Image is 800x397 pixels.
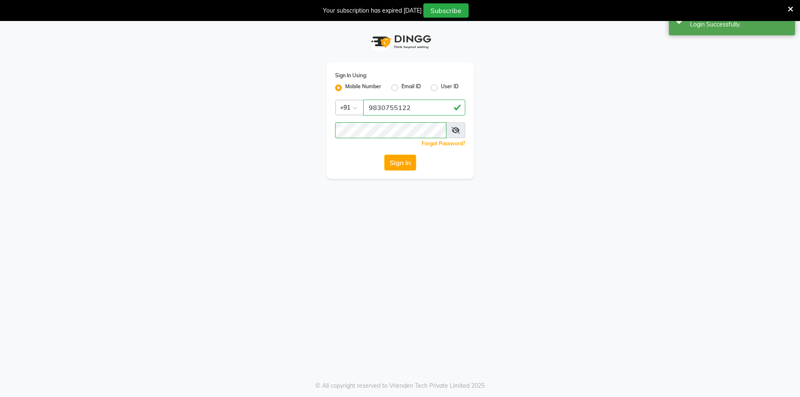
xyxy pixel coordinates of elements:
[423,3,469,18] button: Subscribe
[363,100,465,116] input: Username
[345,83,381,93] label: Mobile Number
[384,155,416,171] button: Sign In
[422,140,465,147] a: Forgot Password?
[335,72,367,79] label: Sign In Using:
[441,83,459,93] label: User ID
[690,20,789,29] div: Login Successfully.
[401,83,421,93] label: Email ID
[335,122,446,138] input: Username
[367,29,434,54] img: logo1.svg
[323,6,422,15] div: Your subscription has expired [DATE]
